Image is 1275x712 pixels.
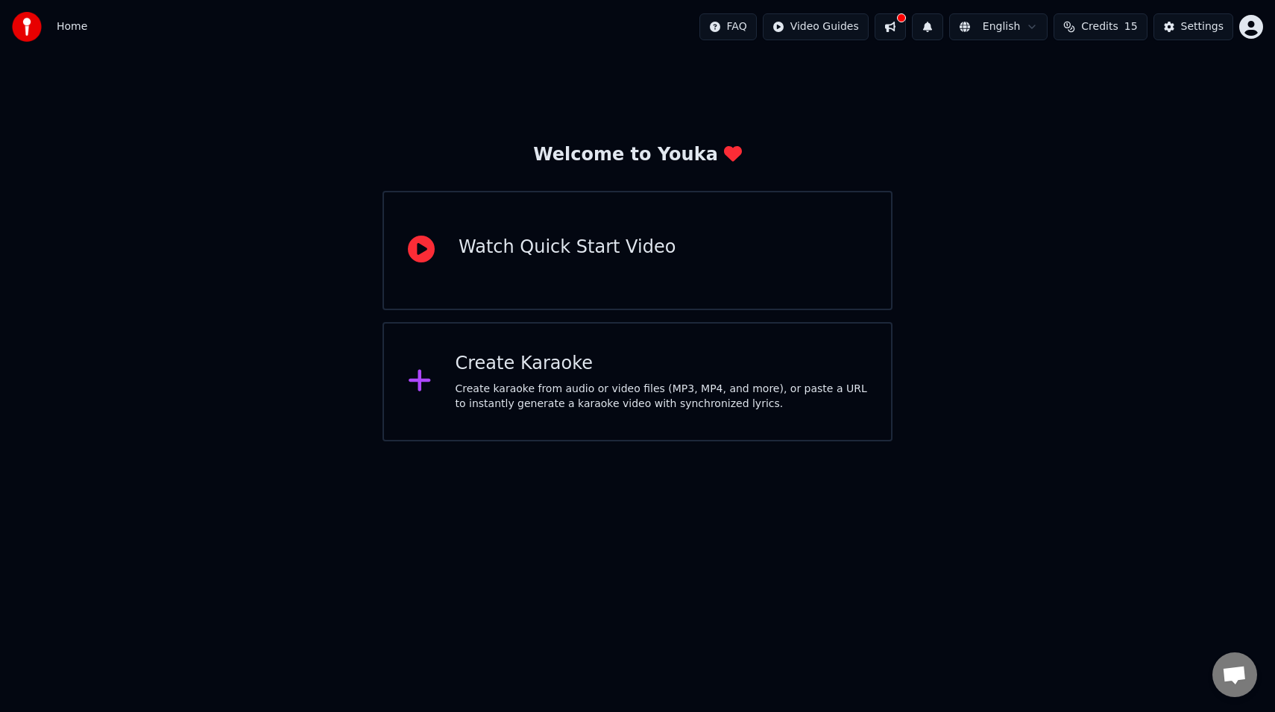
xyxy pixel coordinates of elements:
div: Open chat [1212,652,1257,697]
span: Home [57,19,87,34]
div: Create karaoke from audio or video files (MP3, MP4, and more), or paste a URL to instantly genera... [456,382,868,412]
img: youka [12,12,42,42]
button: Credits15 [1054,13,1147,40]
button: Video Guides [763,13,869,40]
div: Welcome to Youka [533,143,742,167]
button: FAQ [699,13,757,40]
div: Settings [1181,19,1224,34]
div: Watch Quick Start Video [459,236,676,259]
span: Credits [1081,19,1118,34]
span: 15 [1124,19,1138,34]
button: Settings [1153,13,1233,40]
div: Create Karaoke [456,352,868,376]
nav: breadcrumb [57,19,87,34]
